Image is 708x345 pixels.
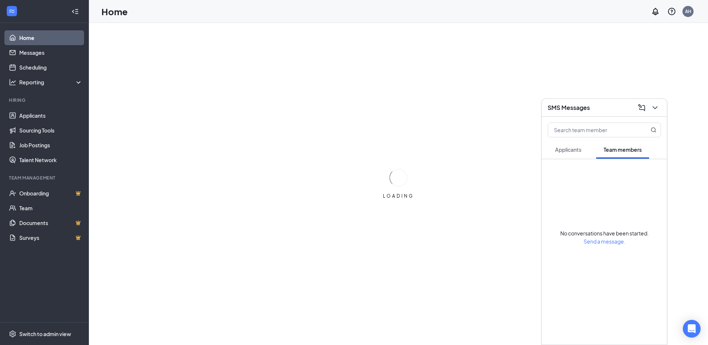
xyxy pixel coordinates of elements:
[9,330,16,338] svg: Settings
[19,186,83,201] a: OnboardingCrown
[651,7,660,16] svg: Notifications
[683,320,701,338] div: Open Intercom Messenger
[19,45,83,60] a: Messages
[19,123,83,138] a: Sourcing Tools
[19,138,83,153] a: Job Postings
[667,7,676,16] svg: QuestionInfo
[636,102,648,114] button: ComposeMessage
[649,102,661,114] button: ChevronDown
[9,78,16,86] svg: Analysis
[380,193,417,199] div: LOADING
[9,97,81,103] div: Hiring
[584,238,625,245] span: Send a message.
[548,104,590,112] h3: SMS Messages
[548,123,636,137] input: Search team member
[19,201,83,215] a: Team
[19,78,83,86] div: Reporting
[9,175,81,181] div: Team Management
[560,230,649,237] span: No conversations have been started.
[19,153,83,167] a: Talent Network
[19,215,83,230] a: DocumentsCrown
[19,330,71,338] div: Switch to admin view
[19,60,83,75] a: Scheduling
[555,146,581,153] span: Applicants
[101,5,128,18] h1: Home
[604,146,642,153] span: Team members
[637,103,646,112] svg: ComposeMessage
[8,7,16,15] svg: WorkstreamLogo
[19,30,83,45] a: Home
[71,8,79,15] svg: Collapse
[651,103,659,112] svg: ChevronDown
[19,108,83,123] a: Applicants
[651,127,657,133] svg: MagnifyingGlass
[685,8,691,14] div: AH
[19,230,83,245] a: SurveysCrown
